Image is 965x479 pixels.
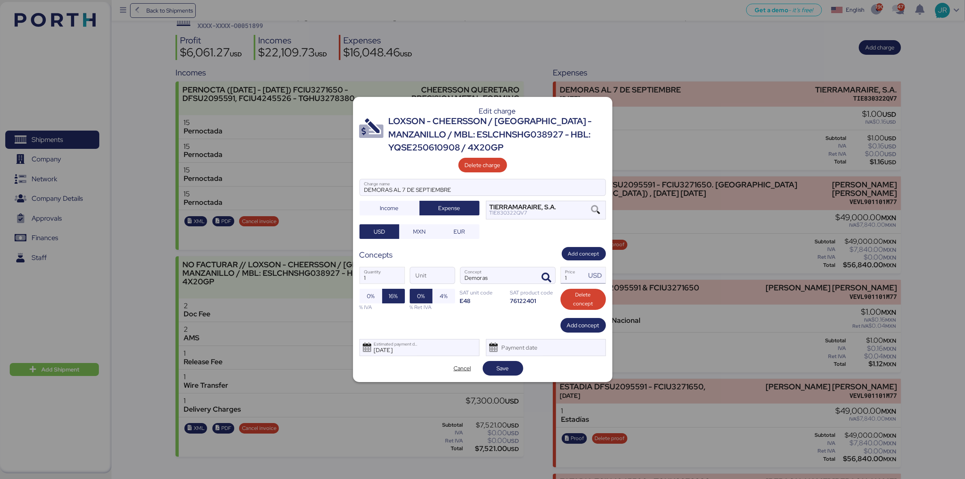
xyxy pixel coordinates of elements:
[510,289,556,296] div: SAT product code
[389,291,398,301] span: 16%
[588,271,605,281] div: USD
[465,160,501,170] span: Delete charge
[419,201,479,215] button: Expense
[359,289,382,303] button: 0%
[389,115,606,154] div: LOXSON - CHEERSSON / [GEOGRAPHIC_DATA] - MANZANILLO / MBL: ESLCHNSHG038927 - HBL: YQSE250610908 /...
[440,291,447,301] span: 4%
[410,289,432,303] button: 0%
[359,201,419,215] button: Income
[442,361,483,376] button: Cancel
[382,289,405,303] button: 16%
[568,249,599,258] span: Add concept
[454,363,471,373] span: Cancel
[510,297,556,305] div: 76122401
[417,291,425,301] span: 0%
[432,289,455,303] button: 4%
[497,363,509,373] span: Save
[458,158,507,172] button: Delete charge
[367,291,374,301] span: 0%
[562,247,606,260] button: Add concept
[561,318,606,333] button: Add concept
[460,297,505,305] div: E48
[561,267,586,284] input: Price
[380,203,399,213] span: Income
[490,204,556,210] div: TIERRAMARAIRE, S.A.
[439,203,460,213] span: Expense
[360,267,404,284] input: Quantity
[490,210,556,216] div: TIE830322QV7
[439,224,479,239] button: EUR
[483,361,523,376] button: Save
[359,224,400,239] button: USD
[561,289,606,310] button: Delete concept
[399,224,439,239] button: MXN
[359,249,393,261] div: Concepts
[389,107,606,115] div: Edit charge
[360,179,606,195] input: Charge name
[359,303,405,311] div: % IVA
[413,227,426,236] span: MXN
[567,290,599,308] span: Delete concept
[460,289,505,296] div: SAT unit code
[460,267,536,284] input: Concept
[374,227,385,236] span: USD
[410,303,455,311] div: % Ret IVA
[454,227,465,236] span: EUR
[538,269,555,286] button: ConceptConcept
[410,267,455,284] input: Unit
[567,320,599,330] span: Add concept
